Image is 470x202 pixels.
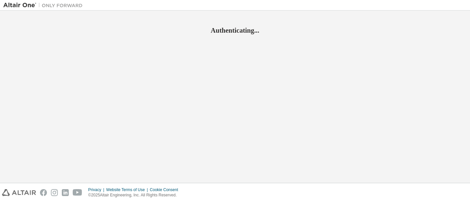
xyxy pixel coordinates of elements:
img: linkedin.svg [62,189,69,196]
div: Cookie Consent [150,187,182,192]
img: Altair One [3,2,86,9]
div: Privacy [88,187,106,192]
img: youtube.svg [73,189,82,196]
img: facebook.svg [40,189,47,196]
img: instagram.svg [51,189,58,196]
img: altair_logo.svg [2,189,36,196]
p: © 2025 Altair Engineering, Inc. All Rights Reserved. [88,192,182,198]
h2: Authenticating... [3,26,467,35]
div: Website Terms of Use [106,187,150,192]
